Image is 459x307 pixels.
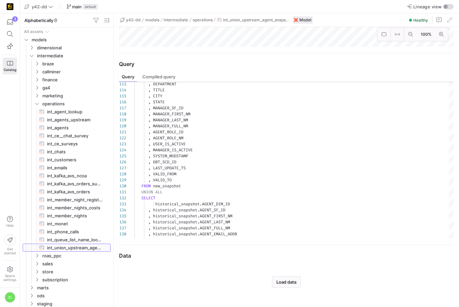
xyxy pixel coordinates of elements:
[5,292,15,303] div: JG
[119,99,126,105] div: 116
[47,188,103,196] span: int_kafka_avs_orders​​​​​​​​​​
[200,237,218,243] span: DIVISION
[148,153,151,159] span: ,
[197,237,200,243] span: .
[119,60,134,68] h3: Query
[3,232,17,258] button: Getstarted
[32,4,47,9] span: y42-dd
[47,140,103,148] span: int_ce_surveys​​​​​​​​​​
[47,180,103,188] span: int_kafka_avs_orders_summary​​​​​​​​​​
[23,28,111,36] div: Press SPACE to select this row.
[153,159,176,165] span: DBT_SCD_ID
[47,236,103,244] span: int_queue_list_name_lookup​​​​​​​​​​
[148,105,151,111] span: ,
[47,156,103,164] span: int_customers​​​​​​​​​​
[197,213,200,219] span: .
[42,60,110,68] span: braze
[200,207,225,213] span: AGENT_SF_ID
[23,84,111,92] div: Press SPACE to select this row.
[153,213,197,219] span: historical_snapshot
[47,220,103,228] span: int_monet​​​​​​​​​​
[153,81,176,87] span: DEPARTMENT
[200,231,237,237] span: AGENT_EMAIL_ADDR
[23,204,111,212] div: Press SPACE to select this row.
[122,75,134,79] span: Query
[119,213,126,219] div: 135
[47,116,103,124] span: int_agents_upstream​​​​​​​​​​
[23,244,111,252] a: int_union_upstream_agent_snapshots​​​​​​​​​​
[148,93,151,99] span: ,
[119,93,126,99] div: 115
[3,16,17,28] button: 3
[23,2,55,11] button: y42-dd
[23,116,111,124] div: Press SPACE to select this row.
[153,123,188,129] span: MANAGER_FULL_NM
[23,156,111,164] a: int_customers​​​​​​​​​​
[23,172,111,180] div: Press SPACE to select this row.
[299,18,311,22] span: Model
[23,124,111,132] div: Press SPACE to select this row.
[119,123,126,129] div: 120
[148,225,151,231] span: ,
[153,219,197,225] span: historical_snapshot
[47,124,103,132] span: int_agents​​​​​​​​​​
[119,165,126,171] div: 127
[47,108,103,116] span: int_agent_lookup​​​​​​​​​​
[148,231,151,237] span: ,
[153,99,165,105] span: STATE
[23,276,111,284] div: Press SPACE to select this row.
[42,260,110,268] span: sales
[148,123,151,129] span: ,
[148,171,151,177] span: ,
[119,81,126,87] div: 113
[119,105,126,111] div: 117
[148,129,151,135] span: ,
[163,16,189,24] button: intermediate
[23,180,111,188] a: int_kafka_avs_orders_summary​​​​​​​​​​
[141,195,155,201] span: SELECT
[37,52,110,60] span: intermediate
[23,108,111,116] a: int_agent_lookup​​​​​​​​​​
[3,1,17,12] a: https://storage.googleapis.com/y42-prod-data-exchange/images/uAsz27BndGEK0hZWDFeOjoxA7jCwgK9jE472...
[119,135,126,141] div: 122
[144,16,160,24] button: models
[23,44,111,52] div: Press SPACE to select this row.
[148,159,151,165] span: ,
[119,171,126,177] div: 128
[148,219,151,225] span: ,
[148,213,151,219] span: ,
[119,87,126,93] div: 114
[148,141,151,147] span: ,
[141,183,151,189] span: FROM
[23,252,111,260] div: Press SPACE to select this row.
[142,75,175,79] span: Compiled query
[148,177,151,183] span: ,
[23,76,111,84] div: Press SPACE to select this row.
[119,195,126,201] div: 132
[23,212,111,220] a: int_member_nights​​​​​​​​​​
[153,165,186,171] span: LAST_UPDATE_TS
[23,132,111,140] a: int_ce__chat_survey​​​​​​​​​​
[23,236,111,244] div: Press SPACE to select this row.
[119,225,126,231] div: 137
[23,148,111,156] div: Press SPACE to select this row.
[200,225,230,231] span: AGENT_FULL_NM
[47,244,103,252] span: int_union_upstream_agent_snapshots​​​​​​​​​​
[23,220,111,228] a: int_monet​​​​​​​​​​
[23,164,111,172] div: Press SPACE to select this row.
[23,196,111,204] div: Press SPACE to select this row.
[192,16,214,24] button: operations
[153,111,190,117] span: MANAGER_FIRST_NM
[23,268,111,276] div: Press SPACE to select this row.
[153,177,172,183] span: VALID_TO
[119,117,126,123] div: 119
[119,252,131,260] h3: Data
[47,164,103,172] span: int_emails​​​​​​​​​​
[119,231,126,237] div: 138
[148,147,151,153] span: ,
[37,44,110,52] span: dimensional
[119,183,126,189] div: 130
[23,36,111,44] div: Press SPACE to select this row.
[119,237,126,243] div: 139
[153,147,193,153] span: MANAGER_IS_ACTIVE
